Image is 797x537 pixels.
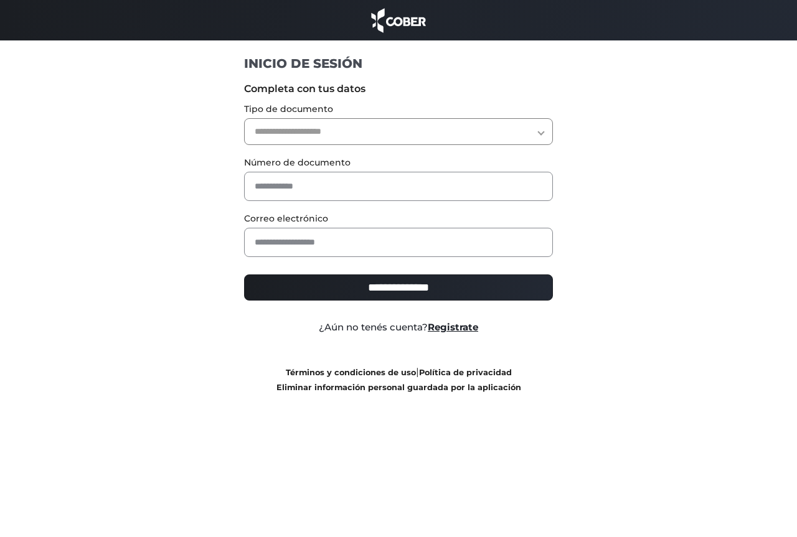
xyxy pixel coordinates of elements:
label: Correo electrónico [244,212,554,225]
div: | [235,365,563,395]
div: ¿Aún no tenés cuenta? [235,320,563,335]
a: Registrate [428,321,478,333]
a: Eliminar información personal guardada por la aplicación [276,383,521,392]
label: Número de documento [244,156,554,169]
label: Tipo de documento [244,103,554,116]
h1: INICIO DE SESIÓN [244,55,554,72]
img: cober_marca.png [368,6,429,34]
a: Política de privacidad [419,368,512,377]
a: Términos y condiciones de uso [286,368,416,377]
label: Completa con tus datos [244,82,554,96]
